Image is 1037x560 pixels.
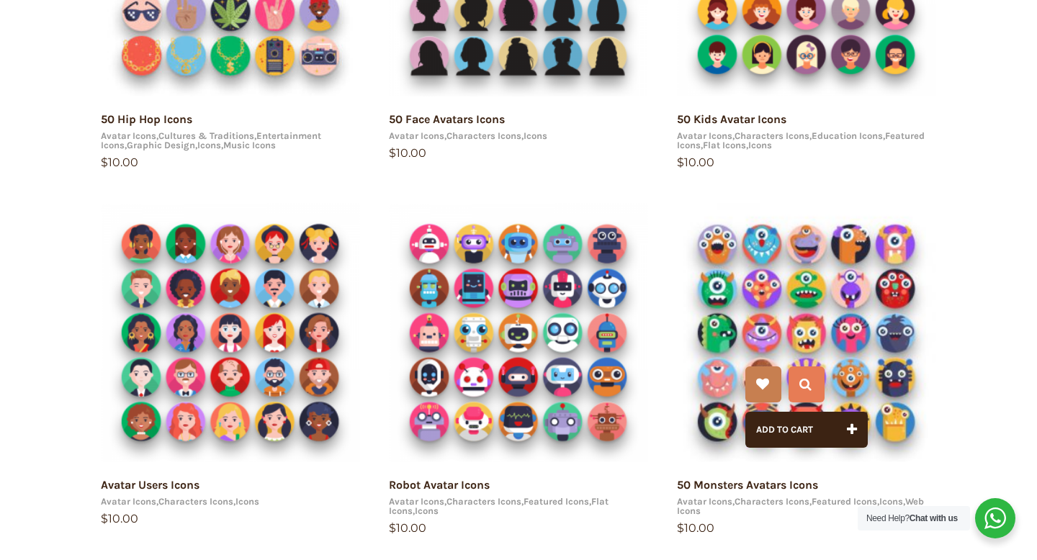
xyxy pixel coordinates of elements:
[677,131,936,150] div: , , , , ,
[735,496,809,507] a: Characters Icons
[812,130,883,141] a: Education Icons
[677,497,936,515] div: , , , ,
[748,140,772,150] a: Icons
[524,496,589,507] a: Featured Icons
[389,131,648,140] div: , ,
[677,155,714,169] bdi: 10.00
[866,513,958,523] span: Need Help?
[158,130,254,141] a: Cultures & Traditions
[389,130,444,141] a: Avatar Icons
[677,130,925,150] a: Featured Icons
[910,513,958,523] strong: Chat with us
[389,521,396,535] span: $
[389,496,609,516] a: Flat Icons
[101,496,156,507] a: Avatar Icons
[101,112,192,126] a: 50 Hip Hop Icons
[101,512,138,525] bdi: 10.00
[415,505,439,516] a: Icons
[745,412,868,448] button: Add to cart
[127,140,195,150] a: Graphic Design
[524,130,547,141] a: Icons
[879,496,903,507] a: Icons
[735,130,809,141] a: Characters Icons
[101,512,108,525] span: $
[389,146,426,160] bdi: 10.00
[158,496,233,507] a: Characters Icons
[101,130,321,150] a: Entertainment Icons
[446,496,521,507] a: Characters Icons
[677,496,924,516] a: Web Icons
[101,131,360,150] div: , , , , ,
[677,130,732,141] a: Avatar Icons
[235,496,259,507] a: Icons
[389,478,490,492] a: Robot Avatar Icons
[101,497,360,506] div: , ,
[389,112,505,126] a: 50 Face Avatars Icons
[677,203,936,462] img: Monsters Avatars Icons Cover
[223,140,276,150] a: Music Icons
[389,146,396,160] span: $
[101,155,108,169] span: $
[101,478,199,492] a: Avatar Users Icons
[677,496,732,507] a: Avatar Icons
[197,140,221,150] a: Icons
[756,424,813,435] span: Add to cart
[677,155,684,169] span: $
[389,521,426,535] bdi: 10.00
[812,496,877,507] a: Featured Icons
[101,130,156,141] a: Avatar Icons
[101,155,138,169] bdi: 10.00
[389,496,444,507] a: Avatar Icons
[677,478,818,492] a: 50 Monsters Avatars Icons
[703,140,746,150] a: Flat Icons
[677,521,684,535] span: $
[677,112,786,126] a: 50 Kids Avatar Icons
[677,521,714,535] bdi: 10.00
[446,130,521,141] a: Characters Icons
[389,497,648,515] div: , , , ,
